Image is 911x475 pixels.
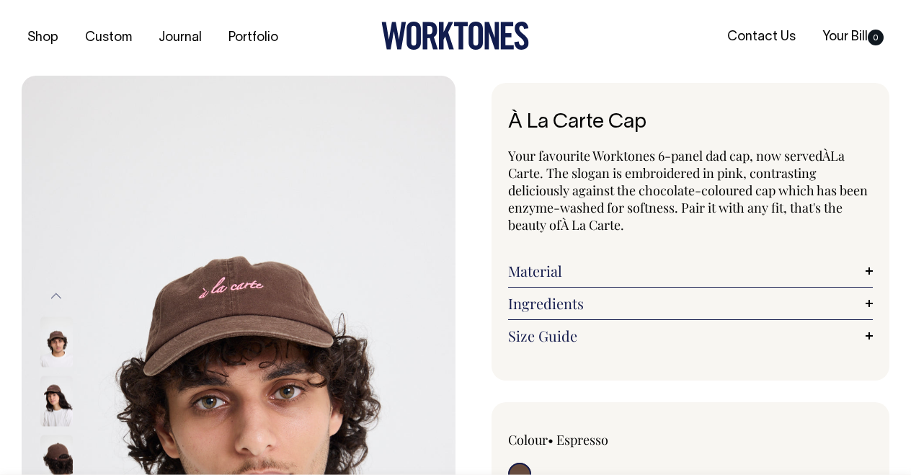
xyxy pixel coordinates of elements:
a: Your Bill0 [817,25,889,49]
label: Espresso [556,431,608,448]
a: Custom [79,26,138,50]
h1: À La Carte Cap [508,112,873,134]
span: nzyme-washed for softness. Pair it with any fit, that's the beauty of À La Carte. [508,199,843,234]
a: Journal [153,26,208,50]
a: Shop [22,26,64,50]
div: Colour [508,431,654,448]
p: Your favourite Worktones 6-panel dad cap, now served La Carte. The slogan is embroidered in pink,... [508,147,873,234]
span: À [822,147,830,164]
img: espresso [40,376,73,426]
a: Size Guide [508,327,873,345]
img: espresso [40,316,73,367]
span: • [548,431,554,448]
button: Previous [45,280,67,313]
a: Portfolio [223,26,284,50]
a: Contact Us [721,25,801,49]
a: Material [508,262,873,280]
a: Ingredients [508,295,873,312]
span: 0 [868,30,884,45]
